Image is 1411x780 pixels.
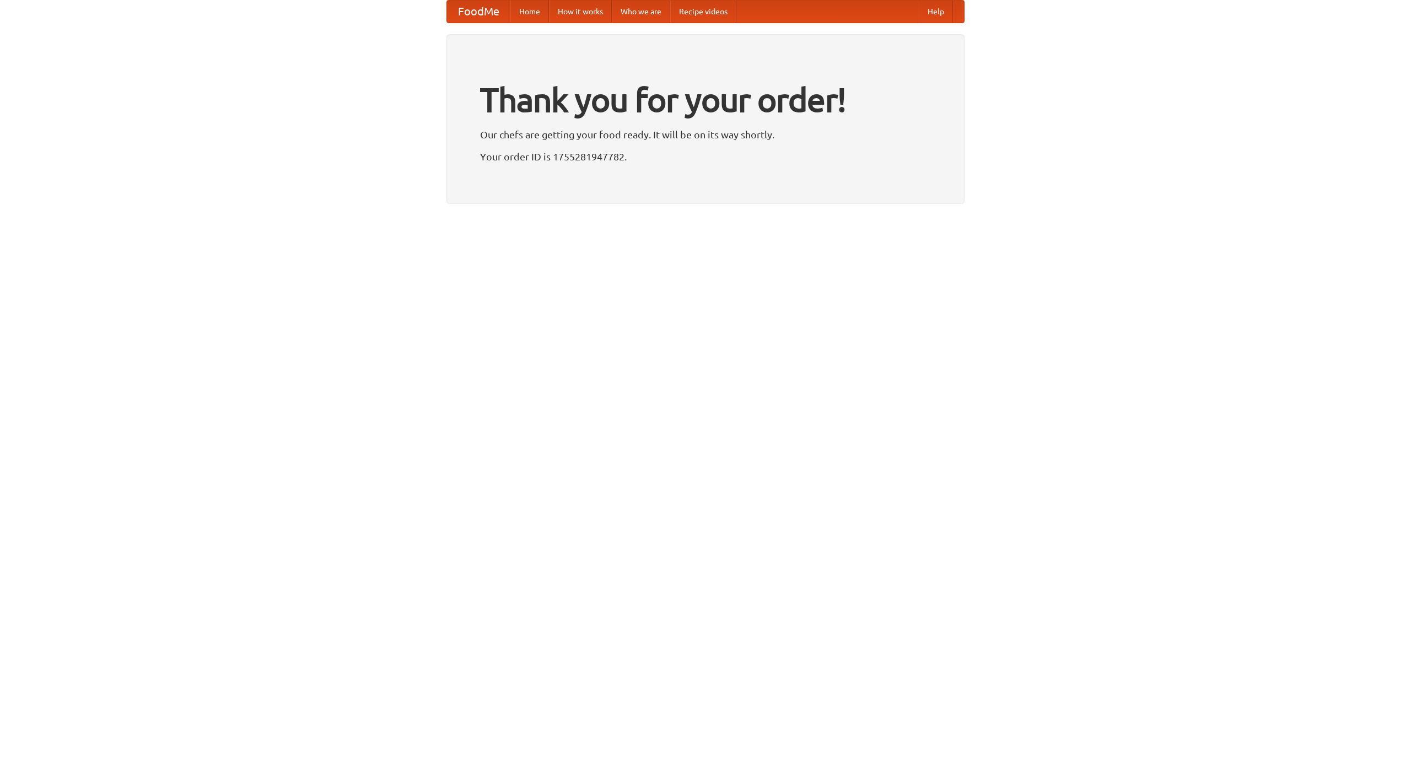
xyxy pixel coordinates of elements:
a: Recipe videos [670,1,736,23]
a: Who we are [612,1,670,23]
p: Your order ID is 1755281947782. [480,148,931,165]
p: Our chefs are getting your food ready. It will be on its way shortly. [480,126,931,143]
a: Home [510,1,549,23]
a: How it works [549,1,612,23]
h1: Thank you for your order! [480,73,931,126]
a: Help [919,1,953,23]
a: FoodMe [447,1,510,23]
